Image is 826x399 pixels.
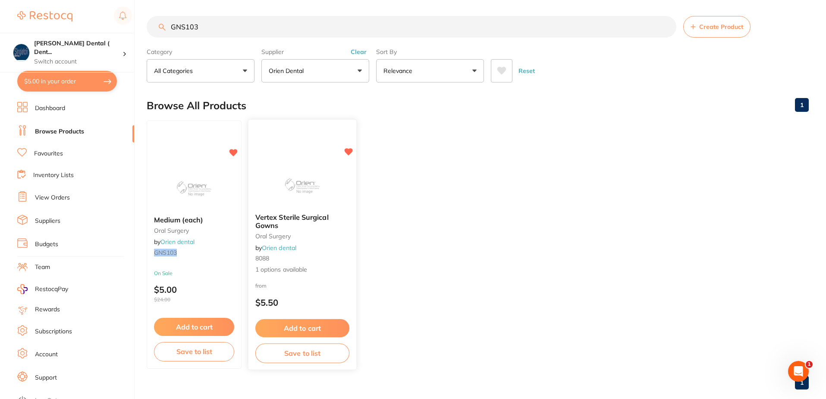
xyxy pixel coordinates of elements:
[255,282,267,288] span: from
[154,342,234,361] button: Save to list
[262,244,296,251] a: Orien dental
[699,23,743,30] span: Create Product
[255,319,349,338] button: Add to cart
[255,233,349,240] small: oral surgery
[154,215,203,224] span: Medium (each)
[35,327,72,336] a: Subscriptions
[35,217,60,225] a: Suppliers
[154,227,234,234] small: oral surgery
[147,48,254,56] label: Category
[154,249,177,256] em: GNS103
[255,343,349,363] button: Save to list
[17,6,72,26] a: Restocq Logo
[147,59,254,82] button: All Categories
[13,44,29,60] img: Singleton Dental ( DentalTown 8 Pty Ltd)
[147,100,246,112] h2: Browse All Products
[35,127,84,136] a: Browse Products
[255,265,349,274] span: 1 options available
[34,39,122,56] h4: Singleton Dental ( DentalTown 8 Pty Ltd)
[166,166,222,209] img: Medium (each)
[795,96,809,114] a: 1
[34,57,122,66] p: Switch account
[788,361,809,382] iframe: Intercom live chat
[154,216,234,224] b: Medium (each)
[274,163,330,206] img: Vertex Sterile Surgical Gowns
[255,298,349,307] p: $5.50
[17,284,28,294] img: RestocqPay
[154,297,234,303] span: $24.00
[376,59,484,82] button: Relevance
[35,263,50,272] a: Team
[255,213,349,229] b: Vertex Sterile Surgical Gowns
[269,66,307,75] p: Orien dental
[255,213,329,230] span: Vertex Sterile Surgical Gowns
[17,11,72,22] img: Restocq Logo
[34,149,63,158] a: Favourites
[806,361,813,368] span: 1
[154,285,234,303] p: $5.00
[17,71,117,92] button: $5.00 in your order
[35,305,60,314] a: Rewards
[35,193,70,202] a: View Orders
[154,238,195,246] span: by
[35,374,57,382] a: Support
[261,59,369,82] button: Orien dental
[255,254,269,262] span: 8088
[348,48,369,56] button: Clear
[17,284,68,294] a: RestocqPay
[35,350,58,359] a: Account
[154,66,196,75] p: All Categories
[516,59,537,82] button: Reset
[35,104,65,113] a: Dashboard
[147,16,676,38] input: Search Products
[683,16,751,38] button: Create Product
[33,171,74,180] a: Inventory Lists
[154,318,234,336] button: Add to cart
[383,66,416,75] p: Relevance
[35,285,68,294] span: RestocqPay
[160,238,195,246] a: Orien dental
[154,270,234,276] small: On Sale
[261,48,369,56] label: Supplier
[376,48,484,56] label: Sort By
[795,374,809,391] a: 1
[255,244,296,251] span: by
[35,240,58,249] a: Budgets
